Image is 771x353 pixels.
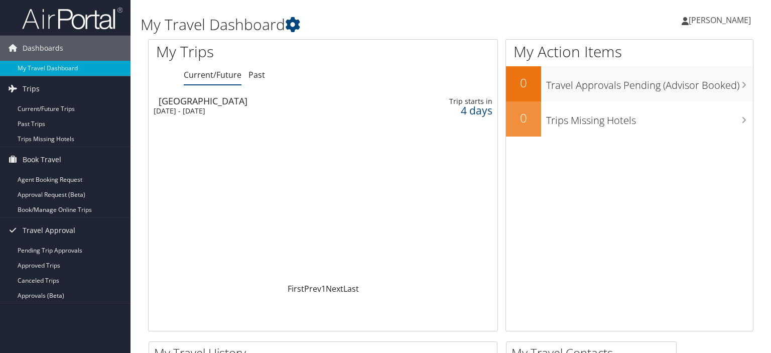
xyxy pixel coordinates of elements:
[546,108,753,128] h3: Trips Missing Hotels
[546,73,753,92] h3: Travel Approvals Pending (Advisor Booked)
[506,109,541,127] h2: 0
[506,74,541,91] h2: 0
[506,101,753,137] a: 0Trips Missing Hotels
[23,218,75,243] span: Travel Approval
[288,283,304,294] a: First
[321,283,326,294] a: 1
[506,66,753,101] a: 0Travel Approvals Pending (Advisor Booked)
[23,36,63,61] span: Dashboards
[418,97,492,106] div: Trip starts in
[154,106,376,115] div: [DATE] - [DATE]
[682,5,761,35] a: [PERSON_NAME]
[23,76,40,101] span: Trips
[506,41,753,62] h1: My Action Items
[156,41,345,62] h1: My Trips
[184,69,241,80] a: Current/Future
[343,283,359,294] a: Last
[141,14,554,35] h1: My Travel Dashboard
[159,96,381,105] div: [GEOGRAPHIC_DATA]
[248,69,265,80] a: Past
[326,283,343,294] a: Next
[304,283,321,294] a: Prev
[22,7,122,30] img: airportal-logo.png
[23,147,61,172] span: Book Travel
[689,15,751,26] span: [PERSON_NAME]
[418,106,492,115] div: 4 days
